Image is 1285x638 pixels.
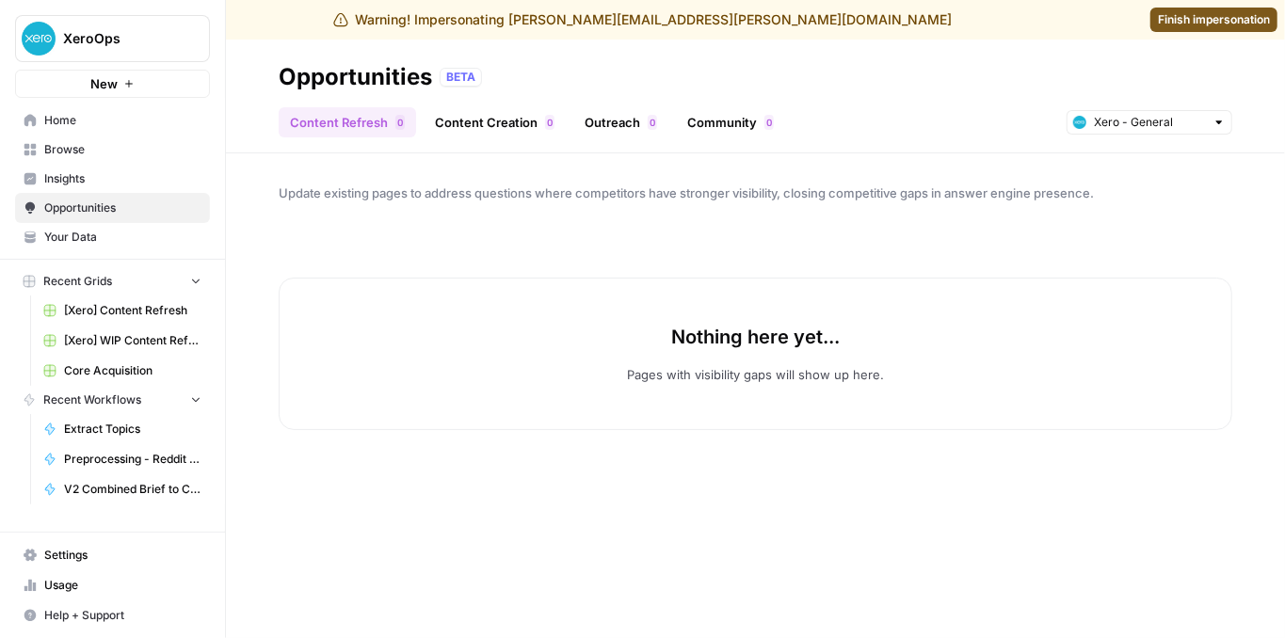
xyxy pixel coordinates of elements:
p: Pages with visibility gaps will show up here. [627,365,884,384]
input: Xero - General [1094,113,1205,132]
span: 0 [766,115,772,130]
span: Help + Support [44,607,201,624]
span: Settings [44,547,201,564]
span: Home [44,112,201,129]
a: Insights [15,164,210,194]
span: Opportunities [44,199,201,216]
span: Browse [44,141,201,158]
span: Extract Topics [64,421,201,438]
div: Opportunities [279,62,432,92]
span: 0 [650,115,655,130]
a: Browse [15,135,210,165]
span: Your Data [44,229,201,246]
span: Core Acquisition [64,362,201,379]
div: 0 [545,115,554,130]
a: [Xero] Content Refresh [35,295,210,326]
a: Core Acquisition [35,356,210,386]
span: 0 [547,115,553,130]
span: Insights [44,170,201,187]
span: Update existing pages to address questions where competitors have stronger visibility, closing co... [279,183,1232,202]
a: Your Data [15,222,210,252]
div: 0 [764,115,774,130]
a: Finish impersonation [1150,8,1277,32]
button: Help + Support [15,600,210,630]
a: Content Creation0 [424,107,566,137]
span: Finish impersonation [1158,11,1270,28]
a: Extract Topics [35,414,210,444]
a: Content Refresh0 [279,107,416,137]
button: New [15,70,210,98]
div: BETA [440,68,482,87]
img: XeroOps Logo [22,22,56,56]
div: 0 [395,115,405,130]
span: Preprocessing - Reddit Test [64,451,201,468]
p: Nothing here yet... [671,324,840,350]
a: Outreach0 [573,107,668,137]
span: Recent Workflows [43,391,141,408]
span: Recent Grids [43,273,112,290]
a: Preprocessing - Reddit Test [35,444,210,474]
div: Warning! Impersonating [PERSON_NAME][EMAIL_ADDRESS][PERSON_NAME][DOMAIN_NAME] [333,10,953,29]
a: Community0 [676,107,785,137]
div: 0 [648,115,657,130]
a: Settings [15,540,210,570]
a: Usage [15,570,210,600]
span: [Xero] WIP Content Refresh [64,332,201,349]
span: New [90,74,118,93]
span: Usage [44,577,201,594]
a: [Xero] WIP Content Refresh [35,326,210,356]
a: V2 Combined Brief to Content - Reddit Test [35,474,210,504]
span: [Xero] Content Refresh [64,302,201,319]
button: Recent Workflows [15,386,210,414]
button: Recent Grids [15,267,210,295]
span: XeroOps [63,29,177,48]
a: Home [15,105,210,136]
span: V2 Combined Brief to Content - Reddit Test [64,481,201,498]
button: Workspace: XeroOps [15,15,210,62]
a: Opportunities [15,193,210,223]
span: 0 [397,115,403,130]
